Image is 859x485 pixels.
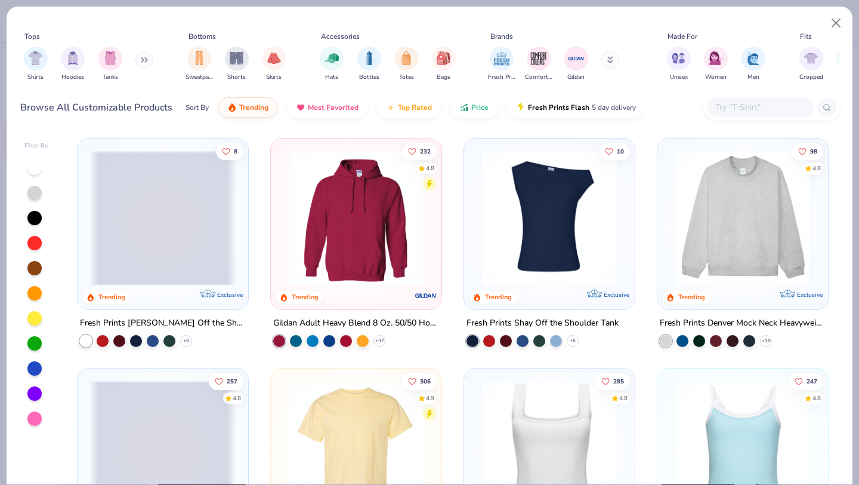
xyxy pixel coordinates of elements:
[741,47,765,82] button: filter button
[810,148,817,154] span: 98
[432,47,456,82] button: filter button
[186,47,213,82] button: filter button
[525,47,552,82] div: filter for Comfort Colors
[714,100,806,114] input: Try "T-Shirt"
[667,47,691,82] div: filter for Unisex
[80,316,246,331] div: Fresh Prints [PERSON_NAME] Off the Shoulder Top
[564,47,588,82] button: filter button
[570,337,576,345] span: + 6
[357,47,381,82] div: filter for Bottles
[386,103,395,112] img: TopRated.gif
[747,51,760,65] img: Men Image
[402,143,437,159] button: Like
[20,100,172,115] div: Browse All Customizable Products
[209,373,244,389] button: Like
[186,102,209,113] div: Sort By
[493,50,511,67] img: Fresh Prints Image
[704,47,728,82] div: filter for Women
[29,51,42,65] img: Shirts Image
[98,47,122,82] button: filter button
[669,151,816,286] img: f5d85501-0dbb-4ee4-b115-c08fa3845d83
[516,103,526,112] img: flash.gif
[799,47,823,82] div: filter for Cropped
[24,31,40,42] div: Tops
[796,291,822,299] span: Exclusive
[567,50,585,67] img: Gildan Image
[234,148,238,154] span: 8
[398,103,432,112] span: Top Rated
[377,97,441,118] button: Top Rated
[709,51,723,65] img: Women Image
[283,151,429,286] img: 01756b78-01f6-4cc6-8d8a-3c30c1a0c8ac
[183,337,189,345] span: + 6
[61,47,85,82] div: filter for Hoodies
[507,97,645,118] button: Fresh Prints Flash5 day delivery
[186,73,213,82] span: Sweatpants
[217,143,244,159] button: Like
[24,142,48,151] div: Filter By
[359,73,379,82] span: Bottles
[595,373,630,389] button: Like
[476,151,623,286] img: 5716b33b-ee27-473a-ad8a-9b8687048459
[599,143,630,159] button: Like
[363,51,376,65] img: Bottles Image
[799,47,823,82] button: filter button
[670,73,688,82] span: Unisex
[619,394,628,403] div: 4.8
[617,148,624,154] span: 10
[402,373,437,389] button: Like
[792,143,823,159] button: Like
[239,103,268,112] span: Trending
[262,47,286,82] button: filter button
[604,291,629,299] span: Exclusive
[325,73,338,82] span: Hats
[668,31,697,42] div: Made For
[466,316,619,331] div: Fresh Prints Shay Off the Shoulder Tank
[320,47,344,82] button: filter button
[400,51,413,65] img: Totes Image
[357,47,381,82] button: filter button
[747,73,759,82] span: Men
[394,47,418,82] button: filter button
[807,378,817,384] span: 247
[227,378,238,384] span: 257
[525,73,552,82] span: Comfort Colors
[761,337,770,345] span: + 10
[488,47,515,82] div: filter for Fresh Prints
[667,47,691,82] button: filter button
[217,291,243,299] span: Exclusive
[61,47,85,82] button: filter button
[375,337,384,345] span: + 37
[420,378,431,384] span: 306
[308,103,359,112] span: Most Favorited
[432,47,456,82] div: filter for Bags
[225,47,249,82] div: filter for Shorts
[262,47,286,82] div: filter for Skirts
[399,73,414,82] span: Totes
[450,97,498,118] button: Price
[266,73,282,82] span: Skirts
[233,394,242,403] div: 4.8
[325,51,339,65] img: Hats Image
[704,47,728,82] button: filter button
[741,47,765,82] div: filter for Men
[564,47,588,82] div: filter for Gildan
[230,51,243,65] img: Shorts Image
[27,73,44,82] span: Shirts
[66,51,79,65] img: Hoodies Image
[437,51,450,65] img: Bags Image
[320,47,344,82] div: filter for Hats
[613,378,624,384] span: 285
[103,73,118,82] span: Tanks
[227,73,246,82] span: Shorts
[804,51,818,65] img: Cropped Image
[471,103,489,112] span: Price
[525,47,552,82] button: filter button
[104,51,117,65] img: Tanks Image
[567,73,585,82] span: Gildan
[414,284,438,308] img: Gildan logo
[61,73,84,82] span: Hoodies
[189,31,216,42] div: Bottoms
[321,31,360,42] div: Accessories
[812,164,821,173] div: 4.8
